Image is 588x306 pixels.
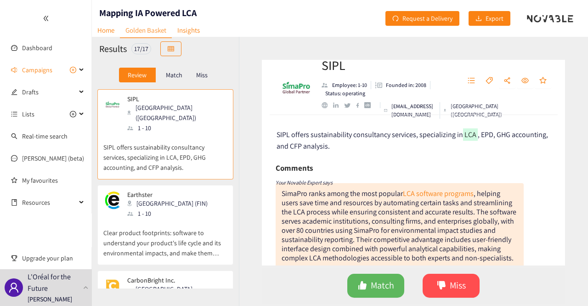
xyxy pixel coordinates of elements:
span: unordered-list [11,111,17,117]
span: tag [486,77,493,85]
div: 1 - 10 [127,123,226,133]
p: Founded in: 2008 [386,81,426,89]
p: CarbonBright Inc. [127,277,221,284]
a: LCA software programs [403,189,474,198]
li: Founded in year [371,81,430,89]
span: unordered-list [468,77,475,85]
span: Resources [22,193,76,212]
li: Employees [322,81,371,89]
mark: LCA [463,128,478,141]
i: Your Novable Expert says [276,179,333,186]
div: SimaPro ranks among the most popular , helping users save time and resources by automating certai... [282,189,516,263]
span: trophy [11,255,17,261]
div: [GEOGRAPHIC_DATA] ([GEOGRAPHIC_DATA]) [127,284,226,304]
h2: SIPL [322,56,450,75]
a: Real-time search [22,132,68,140]
a: Golden Basket [120,23,172,38]
span: like [358,281,367,291]
span: book [11,199,17,206]
button: tag [481,74,498,88]
button: table [160,41,181,56]
iframe: Chat Widget [438,207,588,306]
div: Widget de chat [438,207,588,306]
p: SIPL [127,95,221,103]
p: Status: operating [325,89,365,98]
span: sound [11,67,17,73]
span: share-alt [503,77,511,85]
p: Clear product footprints: software to understand your product's life cycle and its environmental ... [103,219,227,258]
a: website [322,102,333,108]
a: twitter [344,103,356,108]
div: 17 / 17 [131,43,151,54]
span: plus-circle [70,67,76,73]
img: Snapshot of the company's website [103,95,122,114]
span: user [8,282,19,293]
a: My favourites [22,171,85,190]
img: Company Logo [278,69,315,106]
p: Miss [196,71,208,79]
img: Snapshot of the company's website [103,277,122,295]
a: [PERSON_NAME] (beta) [22,154,84,162]
a: Home [92,23,120,37]
span: double-left [43,15,49,22]
span: star [539,77,547,85]
span: download [475,15,482,23]
div: [GEOGRAPHIC_DATA] ([GEOGRAPHIC_DATA]) [444,102,504,119]
button: star [535,74,551,88]
span: table [168,46,174,53]
div: [GEOGRAPHIC_DATA] ([GEOGRAPHIC_DATA]) [127,103,226,123]
button: dislikeMiss [423,274,480,298]
span: Match [371,278,394,293]
button: eye [517,74,533,88]
img: Snapshot of the company's website [103,191,122,209]
span: Export [486,13,503,23]
a: linkedin [333,103,344,108]
a: Insights [172,23,205,37]
a: facebook [356,103,365,108]
p: Earthster [127,191,208,198]
h1: Mapping IA Powered LCA [99,6,197,19]
div: 1 - 10 [127,208,213,219]
a: Dashboard [22,44,52,52]
span: Request a Delivery [402,13,452,23]
p: Match [166,71,182,79]
button: redoRequest a Delivery [385,11,459,26]
button: unordered-list [463,74,480,88]
span: plus-circle [70,111,76,117]
span: eye [521,77,529,85]
p: Review [128,71,147,79]
span: SIPL offers sustainability consultancy services, specializing in [277,130,463,139]
span: Campaigns [22,61,52,79]
span: edit [11,89,17,95]
span: dislike [437,281,446,291]
p: Employee: 1-10 [332,81,367,89]
p: [PERSON_NAME] [28,294,72,304]
h2: Results [99,42,127,55]
p: SIPL offers sustainability consultancy services, specializing in LCA, EPD, GHG accounting, and CF... [103,133,227,173]
span: Upgrade your plan [22,249,85,267]
button: likeMatch [347,274,404,298]
span: redo [392,15,399,23]
li: Status [322,89,365,98]
div: [GEOGRAPHIC_DATA] (FIN) [127,198,213,208]
p: [EMAIL_ADDRESS][DOMAIN_NAME] [391,102,436,119]
a: crunchbase [364,102,376,108]
span: Drafts [22,83,76,101]
button: downloadExport [469,11,510,26]
button: share-alt [499,74,515,88]
p: L'Oréal for the Future [28,271,79,294]
h6: Comments [276,161,313,175]
span: Lists [22,105,34,123]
